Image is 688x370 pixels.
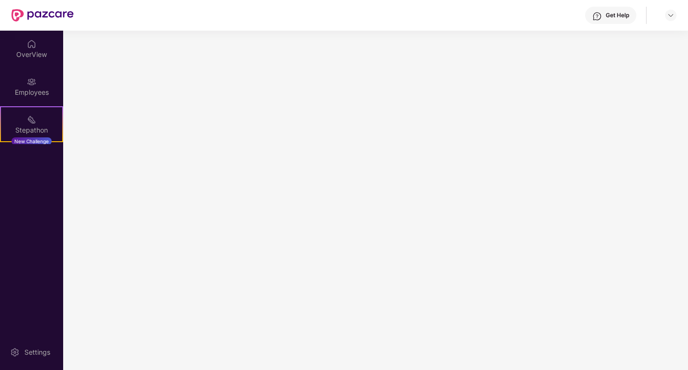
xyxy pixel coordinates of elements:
[27,115,36,124] img: svg+xml;base64,PHN2ZyB4bWxucz0iaHR0cDovL3d3dy53My5vcmcvMjAwMC9zdmciIHdpZHRoPSIyMSIgaGVpZ2h0PSIyMC...
[22,348,53,357] div: Settings
[1,125,62,135] div: Stepathon
[592,11,602,21] img: svg+xml;base64,PHN2ZyBpZD0iSGVscC0zMngzMiIgeG1sbnM9Imh0dHA6Ly93d3cudzMub3JnLzIwMDAvc3ZnIiB3aWR0aD...
[11,9,74,22] img: New Pazcare Logo
[10,348,20,357] img: svg+xml;base64,PHN2ZyBpZD0iU2V0dGluZy0yMHgyMCIgeG1sbnM9Imh0dHA6Ly93d3cudzMub3JnLzIwMDAvc3ZnIiB3aW...
[11,137,52,145] div: New Challenge
[606,11,629,19] div: Get Help
[667,11,675,19] img: svg+xml;base64,PHN2ZyBpZD0iRHJvcGRvd24tMzJ4MzIiIHhtbG5zPSJodHRwOi8vd3d3LnczLm9yZy8yMDAwL3N2ZyIgd2...
[27,39,36,49] img: svg+xml;base64,PHN2ZyBpZD0iSG9tZSIgeG1sbnM9Imh0dHA6Ly93d3cudzMub3JnLzIwMDAvc3ZnIiB3aWR0aD0iMjAiIG...
[27,77,36,87] img: svg+xml;base64,PHN2ZyBpZD0iRW1wbG95ZWVzIiB4bWxucz0iaHR0cDovL3d3dy53My5vcmcvMjAwMC9zdmciIHdpZHRoPS...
